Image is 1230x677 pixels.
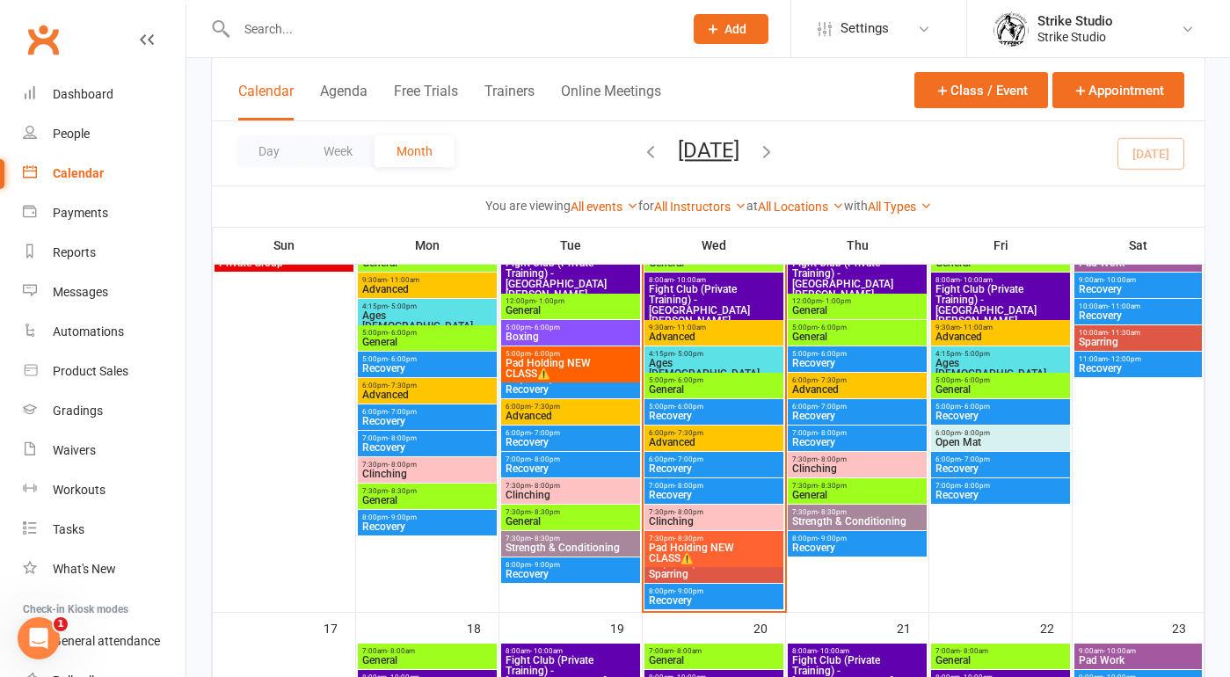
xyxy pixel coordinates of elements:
[21,18,65,62] a: Clubworx
[53,285,108,299] div: Messages
[23,193,186,233] a: Payments
[18,617,60,659] iframe: Intercom live chat
[53,443,96,457] div: Waivers
[53,562,116,576] div: What's New
[53,166,104,180] div: Calendar
[53,522,84,536] div: Tasks
[23,550,186,589] a: What's New
[53,127,90,141] div: People
[23,510,186,550] a: Tasks
[23,431,186,470] a: Waivers
[23,622,186,661] a: General attendance kiosk mode
[23,352,186,391] a: Product Sales
[23,233,186,273] a: Reports
[53,404,103,418] div: Gradings
[23,114,186,154] a: People
[23,470,186,510] a: Workouts
[53,206,108,220] div: Payments
[53,87,113,101] div: Dashboard
[23,391,186,431] a: Gradings
[23,75,186,114] a: Dashboard
[53,634,160,648] div: General attendance
[53,483,106,497] div: Workouts
[23,312,186,352] a: Automations
[23,154,186,193] a: Calendar
[54,617,68,631] span: 1
[23,273,186,312] a: Messages
[53,364,128,378] div: Product Sales
[53,324,124,338] div: Automations
[53,245,96,259] div: Reports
